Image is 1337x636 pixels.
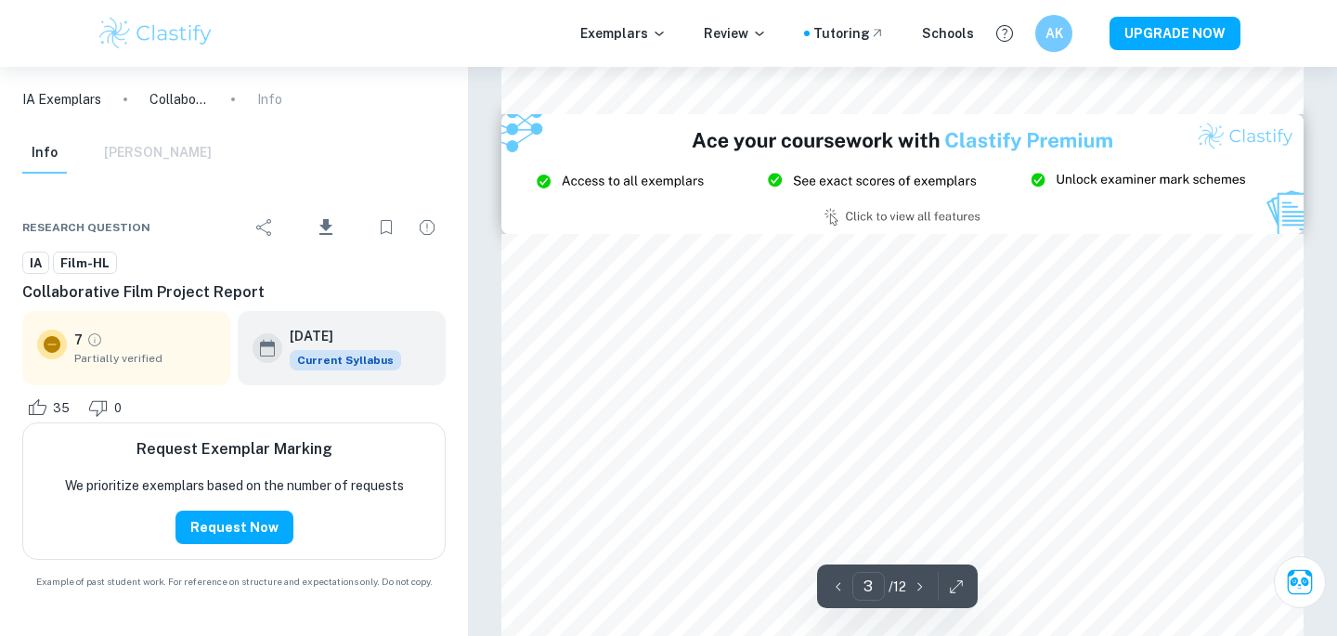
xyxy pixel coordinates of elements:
p: / 12 [889,577,906,597]
div: Share [246,209,283,246]
div: This exemplar is based on the current syllabus. Feel free to refer to it for inspiration/ideas wh... [290,350,401,370]
h6: Collaborative Film Project Report [22,281,446,304]
img: Clastify logo [97,15,214,52]
button: Ask Clai [1274,556,1326,608]
span: Film-HL [54,254,116,273]
p: Exemplars [580,23,667,44]
button: AK [1035,15,1072,52]
div: Like [22,393,80,422]
span: Example of past student work. For reference on structure and expectations only. Do not copy. [22,575,446,589]
span: IA [23,254,48,273]
div: Download [287,203,364,252]
span: Current Syllabus [290,350,401,370]
div: Dislike [84,393,132,422]
a: Film-HL [53,252,117,275]
span: 0 [104,399,132,418]
p: We prioritize exemplars based on the number of requests [65,475,404,496]
button: Request Now [175,511,293,544]
div: Report issue [409,209,446,246]
button: UPGRADE NOW [1110,17,1240,50]
p: Collaborative Film Project Report [149,89,209,110]
button: Info [22,133,67,174]
h6: AK [1044,23,1065,44]
span: 35 [43,399,80,418]
a: Grade partially verified [86,331,103,348]
a: Tutoring [813,23,885,44]
a: IA Exemplars [22,89,101,110]
p: 7 [74,330,83,350]
p: Review [704,23,767,44]
div: Bookmark [368,209,405,246]
h6: Request Exemplar Marking [136,438,332,461]
a: Schools [922,23,974,44]
h6: [DATE] [290,326,386,346]
button: Help and Feedback [989,18,1020,49]
span: Research question [22,219,150,236]
a: IA [22,252,49,275]
p: Info [257,89,282,110]
span: Partially verified [74,350,215,367]
img: Ad [501,114,1304,235]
